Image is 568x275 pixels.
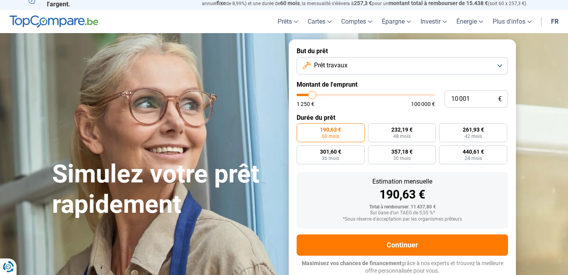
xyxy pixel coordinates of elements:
span: 60 mois [322,134,339,139]
label: But du prêt [297,47,508,55]
span: Maximisez vos chances de financement [302,260,402,266]
a: fr [546,10,563,33]
label: Durée du prêt [297,114,508,121]
span: 190,63 € [320,127,341,132]
p: grâce à nos experts et trouvez la meilleure offre personnalisée pour vous. [297,260,508,275]
span: 357,18 € [391,149,413,154]
h1: Simulez votre prêt rapidement [52,159,279,220]
a: Cartes [303,10,336,33]
div: Estimation mensuelle [303,178,502,185]
span: 30 mois [393,156,411,161]
div: Sur base d'un TAEG de 5,55 %* [303,210,502,216]
a: Épargne [377,10,416,33]
span: 1 250 € [297,101,314,107]
label: Montant de l'emprunt [297,81,508,88]
div: *Sous réserve d'acceptation par les organismes prêteurs [303,217,502,222]
a: Comptes [336,10,377,33]
span: Prêt travaux [314,61,348,70]
button: Prêt travaux [297,57,508,74]
a: Plus d'infos [488,10,536,33]
span: 24 mois [465,156,482,161]
span: 100 000 € [411,101,435,107]
span: € [498,96,502,102]
span: 261,93 € [463,127,484,132]
span: 440,61 € [463,149,484,154]
div: Total à rembourser: 11 437,80 € [303,204,502,210]
span: 36 mois [322,156,339,161]
a: Prêts [273,10,303,33]
span: 48 mois [393,134,411,139]
a: Investir [416,10,452,33]
a: Énergie [452,10,488,33]
button: Continuer [297,234,508,256]
span: 301,60 € [320,149,341,154]
span: 232,19 € [391,127,413,132]
img: TopCompare [9,15,98,28]
div: 190,63 € [303,189,502,201]
span: 42 mois [465,134,482,139]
